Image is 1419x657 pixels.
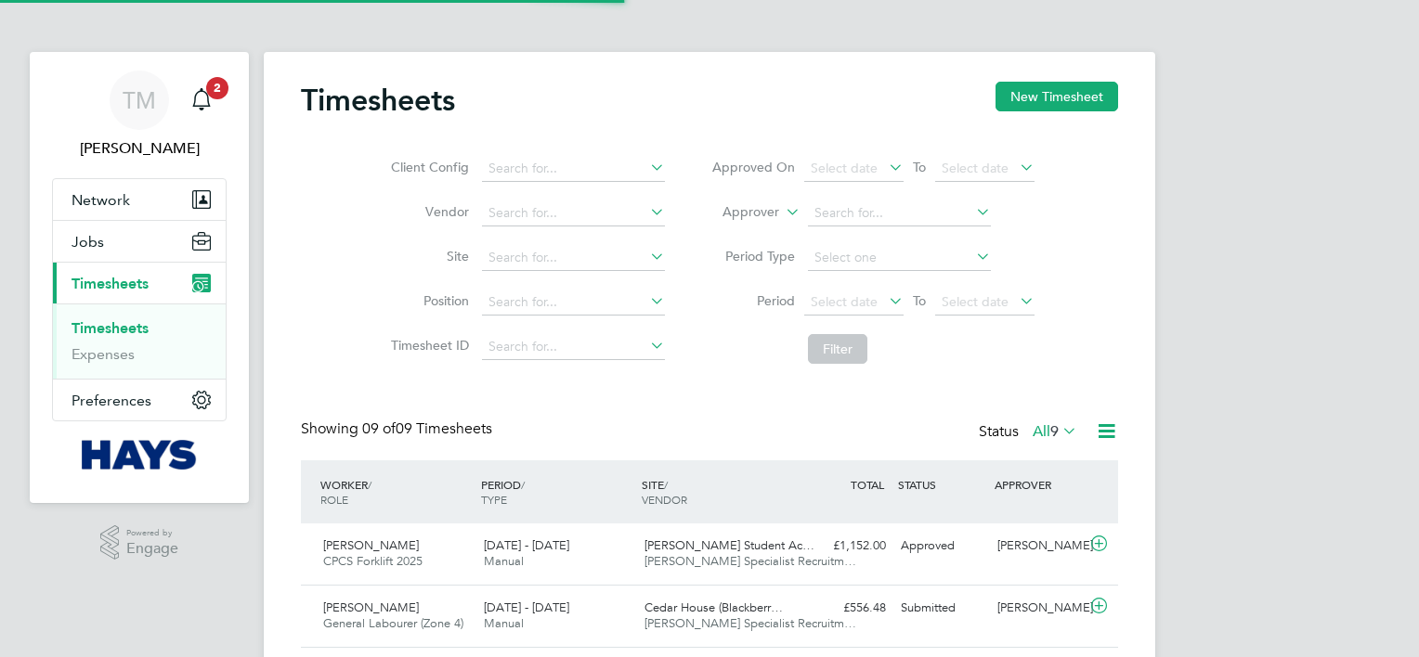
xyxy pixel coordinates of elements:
[53,303,226,379] div: Timesheets
[52,137,227,160] span: Terry Meehan
[808,245,991,271] input: Select one
[385,159,469,175] label: Client Config
[30,52,249,503] nav: Main navigation
[323,615,463,631] span: General Labourer (Zone 4)
[990,468,1087,501] div: APPROVER
[484,615,524,631] span: Manual
[664,477,668,492] span: /
[323,537,419,553] span: [PERSON_NAME]
[811,160,878,176] span: Select date
[482,200,665,226] input: Search for...
[301,419,496,439] div: Showing
[711,159,795,175] label: Approved On
[482,290,665,316] input: Search for...
[484,537,569,553] span: [DATE] - [DATE]
[72,319,149,337] a: Timesheets
[72,191,130,209] span: Network
[482,245,665,271] input: Search for...
[808,200,991,226] input: Search for...
[811,293,878,310] span: Select date
[642,492,687,507] span: VENDOR
[893,593,990,624] div: Submitted
[990,531,1087,561] div: [PERSON_NAME]
[301,82,455,119] h2: Timesheets
[979,419,1081,445] div: Status
[942,160,1009,176] span: Select date
[808,334,867,364] button: Filter
[696,203,779,222] label: Approver
[637,468,798,516] div: SITE
[72,345,135,363] a: Expenses
[385,292,469,309] label: Position
[482,156,665,182] input: Search for...
[482,334,665,360] input: Search for...
[484,599,569,615] span: [DATE] - [DATE]
[1050,422,1059,441] span: 9
[206,77,228,99] span: 2
[644,537,814,553] span: [PERSON_NAME] Student Ac…
[990,593,1087,624] div: [PERSON_NAME]
[52,71,227,160] a: TM[PERSON_NAME]
[476,468,637,516] div: PERIOD
[82,440,198,470] img: hays-logo-retina.png
[893,531,990,561] div: Approved
[316,468,476,516] div: WORKER
[52,440,227,470] a: Go to home page
[893,468,990,501] div: STATUS
[126,525,178,541] span: Powered by
[320,492,348,507] span: ROLE
[368,477,371,492] span: /
[53,380,226,420] button: Preferences
[123,88,156,112] span: TM
[72,392,151,409] span: Preferences
[362,419,396,438] span: 09 of
[644,553,856,569] span: [PERSON_NAME] Specialist Recruitm…
[323,553,423,569] span: CPCS Forklift 2025
[907,289,931,313] span: To
[851,477,884,492] span: TOTAL
[323,599,419,615] span: [PERSON_NAME]
[644,615,856,631] span: [PERSON_NAME] Specialist Recruitm…
[385,337,469,354] label: Timesheet ID
[53,221,226,262] button: Jobs
[385,203,469,220] label: Vendor
[996,82,1118,111] button: New Timesheet
[53,179,226,220] button: Network
[72,275,149,292] span: Timesheets
[942,293,1009,310] span: Select date
[126,541,178,557] span: Engage
[481,492,507,507] span: TYPE
[907,155,931,179] span: To
[644,599,783,615] span: Cedar House (Blackberr…
[1033,422,1077,441] label: All
[797,593,893,624] div: £556.48
[100,525,179,560] a: Powered byEngage
[484,553,524,569] span: Manual
[72,233,104,251] span: Jobs
[797,531,893,561] div: £1,152.00
[521,477,525,492] span: /
[183,71,220,130] a: 2
[362,419,492,438] span: 09 Timesheets
[711,292,795,309] label: Period
[385,248,469,264] label: Site
[711,248,795,264] label: Period Type
[53,263,226,303] button: Timesheets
